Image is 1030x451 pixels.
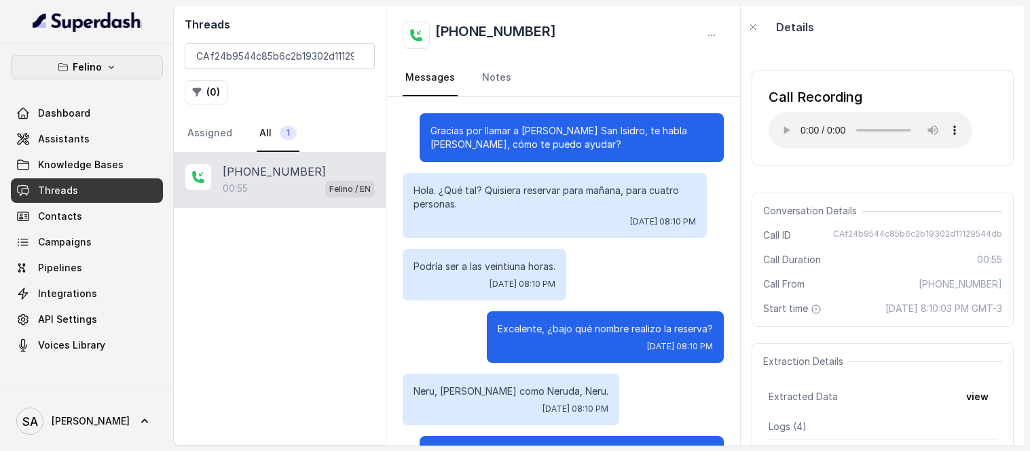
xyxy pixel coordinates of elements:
[763,229,791,242] span: Call ID
[542,404,608,414] span: [DATE] 08:10 PM
[38,261,82,275] span: Pipelines
[11,402,163,440] a: [PERSON_NAME]
[11,178,163,203] a: Threads
[763,355,849,368] span: Extraction Details
[223,182,248,195] p: 00:55
[38,235,92,249] span: Campaigns
[73,59,102,75] p: Felino
[280,126,297,140] span: 1
[769,112,972,149] audio: Your browser does not support the audio element.
[185,16,375,33] h2: Threads
[885,302,1002,315] span: [DATE] 8:10:03 PM GMT-3
[185,115,375,152] nav: Tabs
[647,341,713,352] span: [DATE] 08:10 PM
[435,22,556,49] h2: [PHONE_NUMBER]
[185,115,235,152] a: Assigned
[490,279,555,290] span: [DATE] 08:10 PM
[977,253,1002,267] span: 00:55
[11,281,163,306] a: Integrations
[52,414,130,428] span: [PERSON_NAME]
[38,338,105,352] span: Voices Library
[185,43,375,69] input: Search by Call ID or Phone Number
[11,55,163,79] button: Felino
[958,385,997,409] button: view
[413,385,608,398] p: Neru, [PERSON_NAME] como Neruda, Neru.
[498,322,713,336] p: Excelente, ¿bajo qué nombre realizo la reserva?
[763,277,805,291] span: Call From
[33,11,142,33] img: light.svg
[413,184,696,211] p: Hola. ¿Qué tal? Quisiera reservar para mañana, para cuatro personas.
[38,106,90,120] span: Dashboard
[833,229,1002,242] span: CAf24b9544c85b6c2b19302d11129544db
[11,230,163,254] a: Campaigns
[763,253,821,267] span: Call Duration
[630,216,696,227] span: [DATE] 08:10 PM
[11,307,163,332] a: API Settings
[763,204,862,218] span: Conversation Details
[38,287,97,300] span: Integrations
[38,158,124,172] span: Knowledge Bases
[919,277,1002,291] span: [PHONE_NUMBER]
[763,302,824,315] span: Start time
[769,390,838,404] span: Extracted Data
[11,204,163,229] a: Contacts
[257,115,299,152] a: All1
[479,60,514,96] a: Notes
[11,333,163,357] a: Voices Library
[185,80,228,104] button: (0)
[11,101,163,125] a: Dashboard
[38,210,82,223] span: Contacts
[776,19,814,35] p: Details
[403,60,724,96] nav: Tabs
[38,313,97,326] span: API Settings
[38,132,90,146] span: Assistants
[22,414,38,429] text: SA
[11,256,163,280] a: Pipelines
[769,87,972,106] div: Call Recording
[413,260,555,273] p: Podría ser a las veintiuna horas.
[769,420,997,433] p: Logs ( 4 )
[430,124,713,151] p: Gracias por llamar a [PERSON_NAME] San Isidro, te habla [PERSON_NAME], cómo te puedo ayudar?
[329,182,371,196] p: Felino / EN
[11,153,163,177] a: Knowledge Bases
[403,60,458,96] a: Messages
[11,127,163,151] a: Assistants
[223,163,326,180] p: [PHONE_NUMBER]
[38,184,78,197] span: Threads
